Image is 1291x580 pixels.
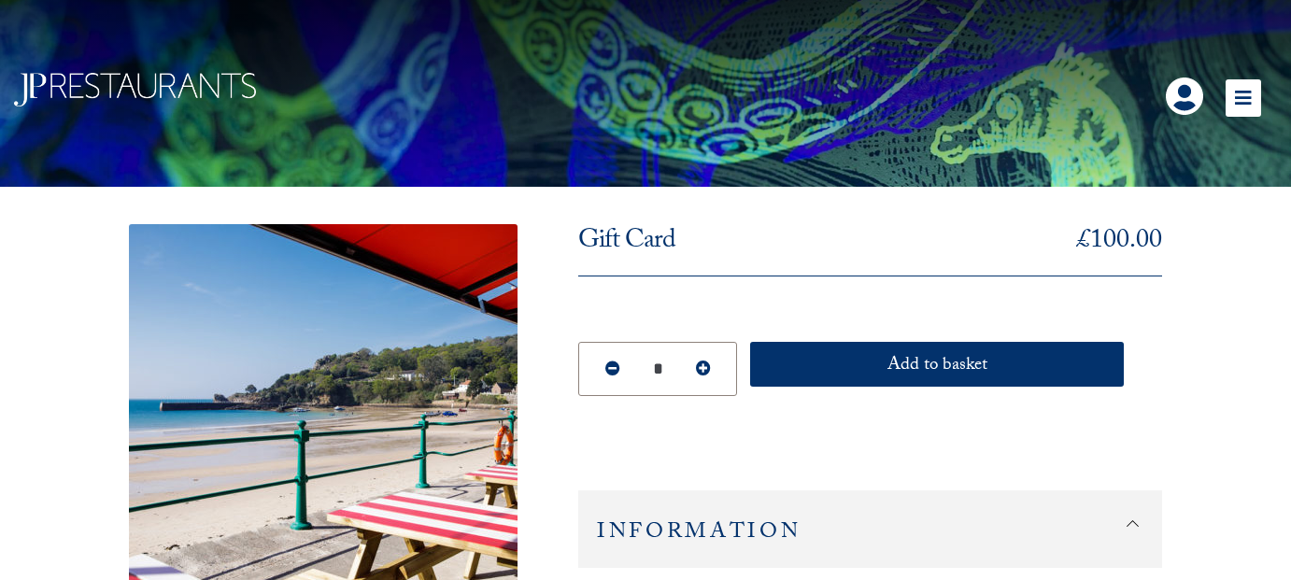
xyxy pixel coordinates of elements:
[578,224,675,262] h1: Gift Card
[578,490,1162,568] h2: Information
[674,347,731,390] button: Increase Quantity
[14,73,256,106] img: logo-final-from-website.png
[1077,219,1162,265] bdi: 100.00
[1077,219,1090,265] span: £
[584,347,641,390] button: Reduce Quantity
[750,342,1124,387] button: Add to basket
[644,354,672,385] input: Quantity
